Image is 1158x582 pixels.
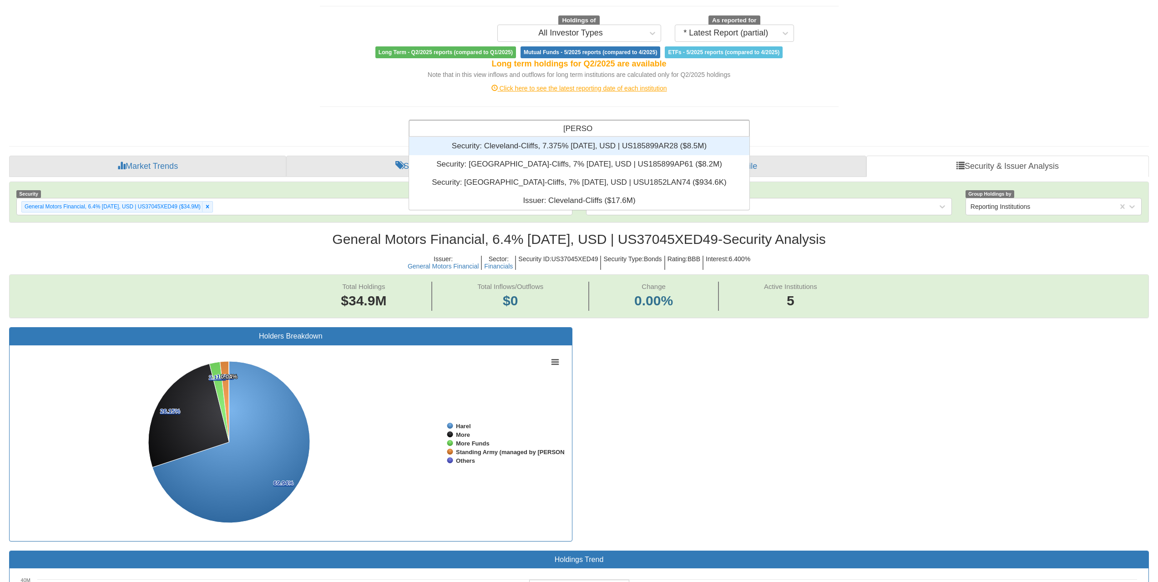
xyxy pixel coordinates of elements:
h5: Interest : 6.400% [703,256,753,270]
tspan: More Funds [456,440,490,447]
div: General Motors Financial, 6.4% [DATE], USD | US37045XED49 ($34.9M) [22,202,202,212]
h3: Holdings Trend [16,556,1142,564]
span: $0 [503,293,518,308]
div: Security: ‎Cleveland-Cliffs, 7.375% [DATE], USD | US185899AR28 ‎($8.5M)‏ [409,137,749,155]
span: 0.00% [634,291,673,311]
span: ETFs - 5/2025 reports (compared to 4/2025) [665,46,783,58]
span: Holdings of [558,15,599,25]
div: Issuer: ‎Cleveland-Cliffs ‎($17.6M)‏ [409,192,749,210]
span: 5 [764,291,817,311]
tspan: Others [456,457,475,464]
span: Long Term - Q2/2025 reports (compared to Q1/2025) [375,46,516,58]
div: * Latest Report (partial) [683,29,768,38]
h5: Security Type : Bonds [601,256,665,270]
div: grid [409,137,749,210]
h2: General Motors Financial, 6.4% [DATE], USD | US37045XED49 - Security Analysis [9,232,1149,247]
span: Mutual Funds - 5/2025 reports (compared to 4/2025) [521,46,660,58]
span: Total Holdings [342,283,385,290]
span: Group Holdings by [966,190,1014,198]
tspan: 69.94% [273,480,294,486]
tspan: More [456,431,470,438]
div: Long term holdings for Q2/2025 are available [320,58,839,70]
div: Security: ‎[GEOGRAPHIC_DATA]-Cliffs, 7% [DATE], USD | USU1852LAN74 ‎($934.6K)‏ [409,173,749,192]
h5: Security ID : US37045XED49 [516,256,601,270]
a: Sector Breakdown [286,156,579,177]
span: Change [642,283,666,290]
tspan: 26.15% [160,408,181,415]
tspan: 0.04% [221,373,238,380]
button: General Motors Financial [408,263,479,270]
div: All Investor Types [538,29,603,38]
span: $34.9M [341,293,386,308]
div: Note that in this view inflows and outflows for long term institutions are calculated only for Q2... [320,70,839,79]
tspan: 2.11% [209,374,226,381]
tspan: 1.75% [217,373,233,380]
span: As reported for [708,15,760,25]
tspan: Standing Army (managed by [PERSON_NAME]) [456,449,589,455]
span: Security [16,190,41,198]
tspan: Harel [456,423,471,430]
a: Market Trends [9,156,286,177]
h3: Holders Breakdown [16,332,565,340]
div: Security: ‎[GEOGRAPHIC_DATA]-Cliffs, 7% [DATE], USD | US185899AP61 ‎($8.2M)‏ [409,155,749,173]
span: Total Inflows/Outflows [477,283,543,290]
div: Reporting Institutions [971,202,1031,211]
a: Security & Issuer Analysis [866,156,1149,177]
div: Click here to see the latest reporting date of each institution [313,84,845,93]
h5: Issuer : [405,256,482,270]
h5: Rating : BBB [665,256,703,270]
h5: Sector : [482,256,516,270]
button: Financials [484,263,513,270]
span: Active Institutions [764,283,817,290]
